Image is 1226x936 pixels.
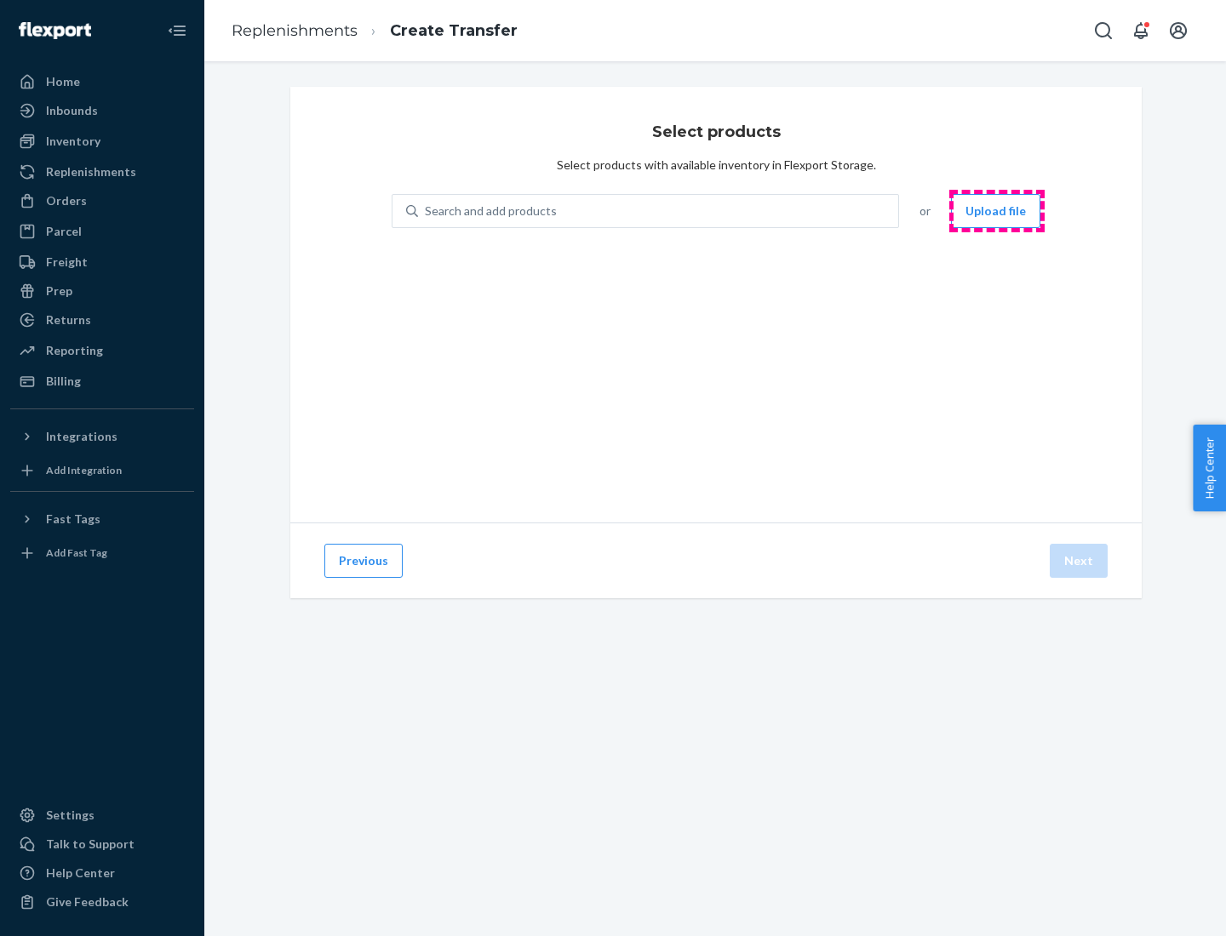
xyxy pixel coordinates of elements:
ol: breadcrumbs [218,6,531,56]
div: Freight [46,254,88,271]
div: Settings [46,807,95,824]
div: Help Center [46,865,115,882]
a: Add Integration [10,457,194,484]
div: Reporting [46,342,103,359]
button: Open Search Box [1086,14,1120,48]
div: Search and add products [425,203,557,220]
a: Talk to Support [10,830,194,858]
div: Talk to Support [46,836,135,853]
button: Previous [324,544,403,578]
button: Help Center [1193,425,1226,511]
div: Returns [46,311,91,328]
div: Replenishments [46,163,136,180]
h3: Select products [652,121,781,143]
button: Give Feedback [10,888,194,916]
span: or [919,203,931,220]
div: Add Integration [46,463,122,477]
div: Give Feedback [46,893,129,910]
a: Prep [10,277,194,305]
div: Fast Tags [46,511,100,528]
a: Settings [10,802,194,829]
a: Freight [10,248,194,276]
a: Returns [10,306,194,334]
a: Parcel [10,218,194,245]
a: Add Fast Tag [10,539,194,567]
a: Home [10,68,194,95]
div: Inventory [46,133,100,150]
a: Orders [10,187,194,214]
a: Billing [10,368,194,395]
button: Open notifications [1124,14,1158,48]
div: Home [46,73,80,90]
a: Replenishments [232,21,358,40]
button: Upload file [951,194,1040,228]
div: Integrations [46,428,117,445]
button: Open account menu [1161,14,1195,48]
div: Select products with available inventory in Flexport Storage. [557,157,876,174]
a: Replenishments [10,158,194,185]
button: Next [1050,544,1108,578]
div: Add Fast Tag [46,545,107,560]
a: Help Center [10,859,194,887]
button: Close Navigation [160,14,194,48]
button: Fast Tags [10,505,194,533]
img: Flexport logo [19,22,91,39]
div: Orders [46,192,87,209]
a: Create Transfer [390,21,518,40]
a: Reporting [10,337,194,364]
a: Inventory [10,128,194,155]
div: Parcel [46,223,82,240]
button: Integrations [10,423,194,450]
a: Inbounds [10,97,194,124]
div: Inbounds [46,102,98,119]
div: Billing [46,373,81,390]
div: Prep [46,283,72,300]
